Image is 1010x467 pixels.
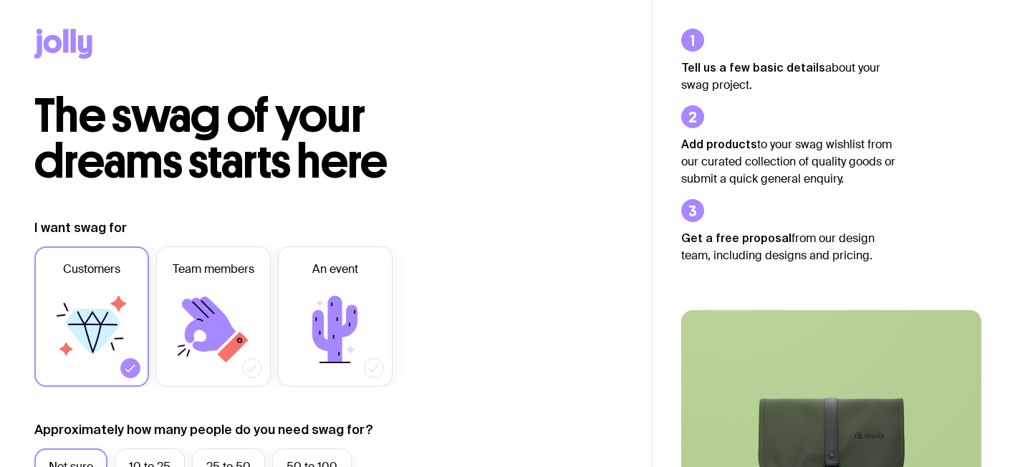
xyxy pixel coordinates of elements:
[34,87,388,190] span: The swag of your dreams starts here
[681,135,896,188] p: to your swag wishlist from our curated collection of quality goods or submit a quick general enqu...
[681,59,896,94] p: about your swag project.
[34,421,373,438] label: Approximately how many people do you need swag for?
[173,261,254,278] span: Team members
[63,261,120,278] span: Customers
[681,231,792,244] strong: Get a free proposal
[312,261,358,278] span: An event
[34,219,127,236] label: I want swag for
[681,138,757,150] strong: Add products
[681,229,896,264] p: from our design team, including designs and pricing.
[681,61,825,74] strong: Tell us a few basic details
